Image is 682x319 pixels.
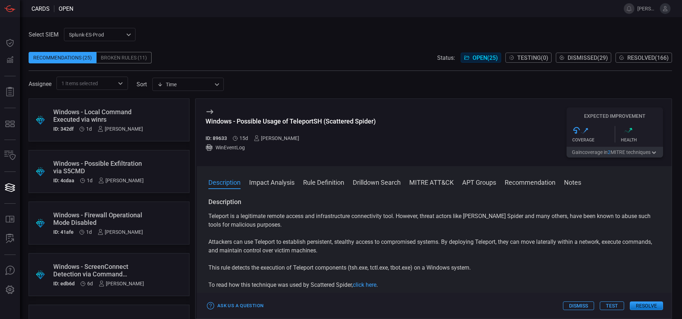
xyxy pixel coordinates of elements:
[437,54,455,61] span: Status:
[567,113,663,119] h5: Expected Improvement
[53,263,144,278] div: Windows - ScreenConnect Detection via Command Parameters
[637,6,657,11] span: [PERSON_NAME].[PERSON_NAME]
[53,178,74,183] h5: ID: 4cdaa
[353,281,376,288] a: click here
[254,135,299,141] div: [PERSON_NAME]
[87,178,93,183] span: Sep 14, 2025 10:47 AM
[473,54,498,61] span: Open ( 25 )
[99,281,144,286] div: [PERSON_NAME]
[53,160,144,175] div: Windows - Possible Exfiltration via S5CMD
[1,281,19,299] button: Preferences
[29,31,59,38] label: Select SIEM
[31,5,50,12] span: Cards
[567,147,663,158] button: Gaincoverage in2MITRE techniques
[53,281,75,286] h5: ID: edb6d
[461,53,501,63] button: Open(25)
[208,212,660,229] p: Teleport is a legitimate remote access and infrastructure connectivity tool. However, threat acto...
[208,281,660,289] p: To read how this technique was used by Scattered Spider, .
[1,230,19,247] button: ALERT ANALYSIS
[1,115,19,132] button: MITRE - Detection Posture
[1,83,19,101] button: Reports
[53,229,74,235] h5: ID: 41afe
[1,52,19,69] button: Detections
[53,108,143,123] div: Windows - Local Command Executed via winrs
[98,178,144,183] div: [PERSON_NAME]
[517,54,548,61] span: Testing ( 0 )
[29,52,97,63] div: Recommendations (25)
[1,147,19,164] button: Inventory
[59,5,73,12] span: open
[409,178,454,186] button: MITRE ATT&CK
[505,53,552,63] button: Testing(0)
[462,178,496,186] button: APT Groups
[206,135,227,141] h5: ID: 89633
[206,300,265,311] button: Ask Us a Question
[208,264,660,272] p: This rule detects the execution of Teleport components (tsh.exe, tctl.exe, tbot.exe) on a Windows...
[206,144,376,151] div: WinEventLog
[239,135,248,141] span: Aug 31, 2025 11:50 AM
[1,34,19,52] button: Dashboard
[98,229,143,235] div: [PERSON_NAME]
[568,54,608,61] span: Dismissed ( 29 )
[616,53,672,63] button: Resolved(166)
[61,80,98,87] span: 1 Items selected
[208,178,241,186] button: Description
[137,81,147,88] label: sort
[206,117,376,125] div: Windows - Possible Usage of TeleportSH (Scattered Spider)
[621,137,663,142] div: Health
[115,78,125,88] button: Open
[29,81,51,87] span: Assignee
[1,262,19,279] button: Ask Us A Question
[208,238,660,255] p: Attackers can use Teleport to establish persistent, stealthy access to compromised systems. By de...
[249,178,295,186] button: Impact Analysis
[608,149,611,155] span: 2
[564,178,581,186] button: Notes
[86,126,92,132] span: Sep 14, 2025 10:49 AM
[97,52,152,63] div: Broken Rules (11)
[1,179,19,196] button: Cards
[627,54,669,61] span: Resolved ( 166 )
[353,178,401,186] button: Drilldown Search
[505,178,555,186] button: Recommendation
[86,229,92,235] span: Sep 14, 2025 10:47 AM
[600,301,624,310] button: Test
[630,301,663,310] button: Resolve
[208,198,660,206] h3: Description
[303,178,344,186] button: Rule Definition
[53,211,143,226] div: Windows - Firewall Operational Mode Disabled
[572,137,615,142] div: Coverage
[53,126,74,132] h5: ID: 342df
[98,126,143,132] div: [PERSON_NAME]
[563,301,594,310] button: Dismiss
[69,31,124,38] p: Splunk-ES-Prod
[87,281,93,286] span: Sep 09, 2025 2:15 PM
[157,81,212,88] div: Time
[556,53,611,63] button: Dismissed(29)
[1,211,19,228] button: Rule Catalog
